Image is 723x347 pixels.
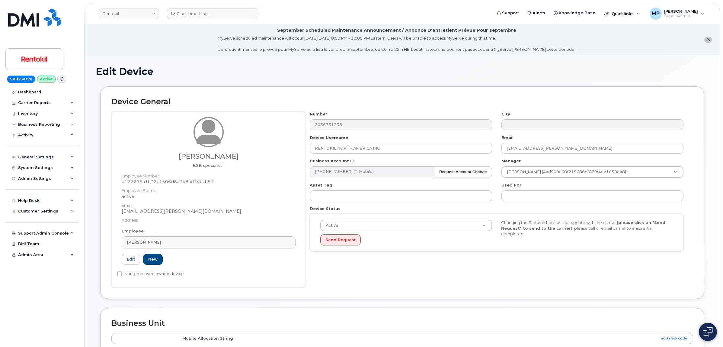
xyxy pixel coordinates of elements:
span: [PERSON_NAME] (4ad909c60f215680cf67fd4ce1050ea8) [503,169,626,175]
a: [PERSON_NAME] [122,236,296,248]
h1: Edit Device [96,66,709,77]
label: Device Status [310,206,341,212]
button: Send Request [320,234,361,245]
a: Edit [122,254,140,265]
button: close notification [704,37,712,43]
img: Open chat [703,327,713,337]
div: Changing the Status in here will not update with the carrier, , please call or email carrier to e... [497,220,677,237]
label: Number [310,111,327,117]
div: September Scheduled Maintenance Announcement / Annonce D'entretient Prévue Pour septembre [277,27,516,34]
label: Device Username [310,135,348,141]
label: Manager [501,158,521,164]
dt: Employee Number: [122,170,296,179]
th: Mobile Allocation String [177,333,693,344]
dd: active [122,193,296,199]
a: add new code [661,336,687,341]
button: Request Account Change [434,166,492,177]
dt: Email: [122,199,296,208]
label: City [501,111,510,117]
dd: [EMAIL_ADDRESS][PERSON_NAME][DOMAIN_NAME] [122,208,296,214]
label: Employee [122,228,144,234]
input: Non-employee owned device [117,271,122,276]
a: Active [321,220,492,231]
span: [PERSON_NAME] [127,239,161,245]
h2: Device General [111,98,693,106]
dt: Address: [122,214,296,223]
a: [PERSON_NAME] (4ad909c60f215680cf67fd4ce1050ea8) [502,167,683,177]
span: Job title [193,163,225,168]
strong: (please click on "Send Request" to send to the carrier) [501,220,665,231]
h3: [PERSON_NAME] [122,153,296,160]
label: Email [501,135,513,141]
dt: Employee Status: [122,185,296,193]
dd: b122295a1b36c1506d6a748bd34bcb57 [122,179,296,185]
label: Asset Tag [310,182,332,188]
label: Business Account ID [310,158,355,164]
label: Used For [501,182,521,188]
label: Non-employee owned device [117,270,184,277]
span: Active [322,223,338,228]
div: MyServe scheduled maintenance will occur [DATE][DATE] 8:00 PM - 10:00 PM Eastern. Users will be u... [218,35,575,52]
a: New [143,254,163,265]
strong: Request Account Change [439,170,487,174]
h2: Business Unit [111,319,693,328]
